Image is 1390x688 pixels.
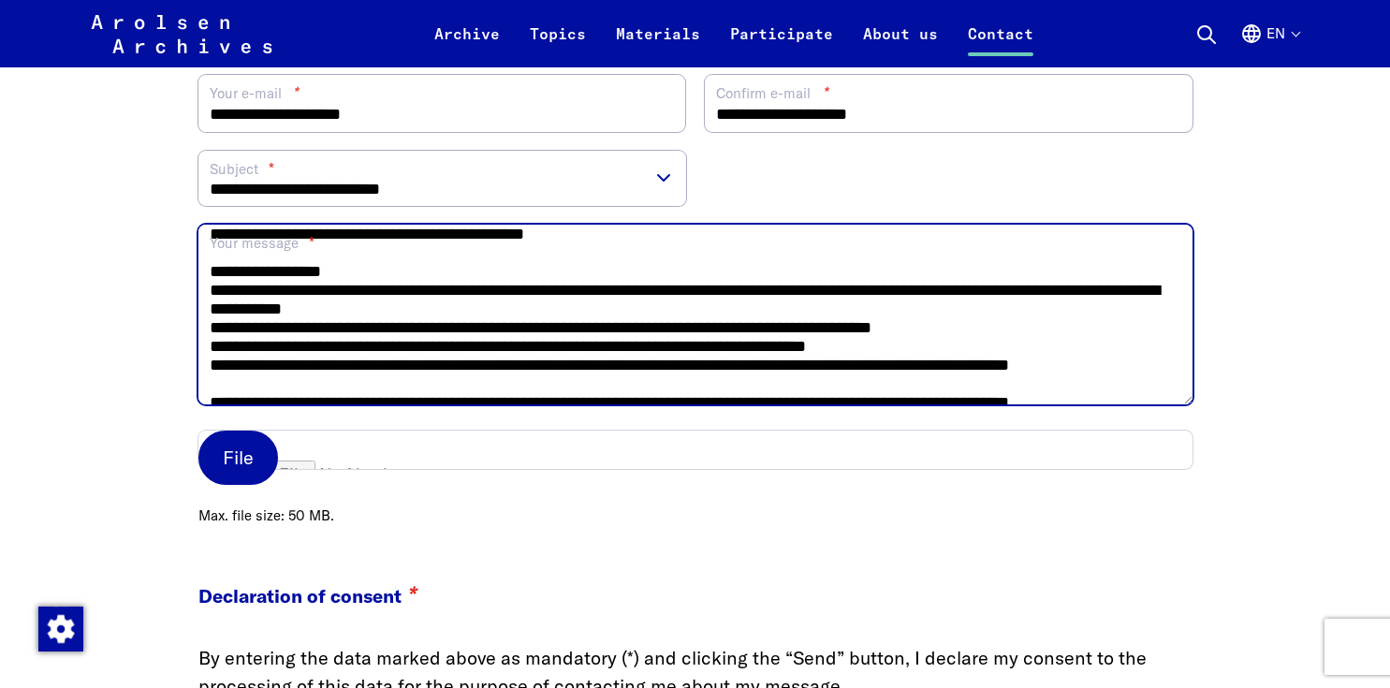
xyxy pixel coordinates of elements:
[1240,22,1299,67] button: English, language selection
[515,22,601,67] a: Topics
[37,606,82,651] div: Change consent
[419,11,1048,56] nav: Primary
[198,431,278,485] label: File
[601,22,715,67] a: Materials
[198,545,1192,625] legend: Declaration of consent
[715,22,848,67] a: Participate
[419,22,515,67] a: Archive
[848,22,953,67] a: About us
[953,22,1048,67] a: Contact
[198,493,1192,527] span: Max. file size: 50 MB.
[38,607,83,651] img: Change consent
